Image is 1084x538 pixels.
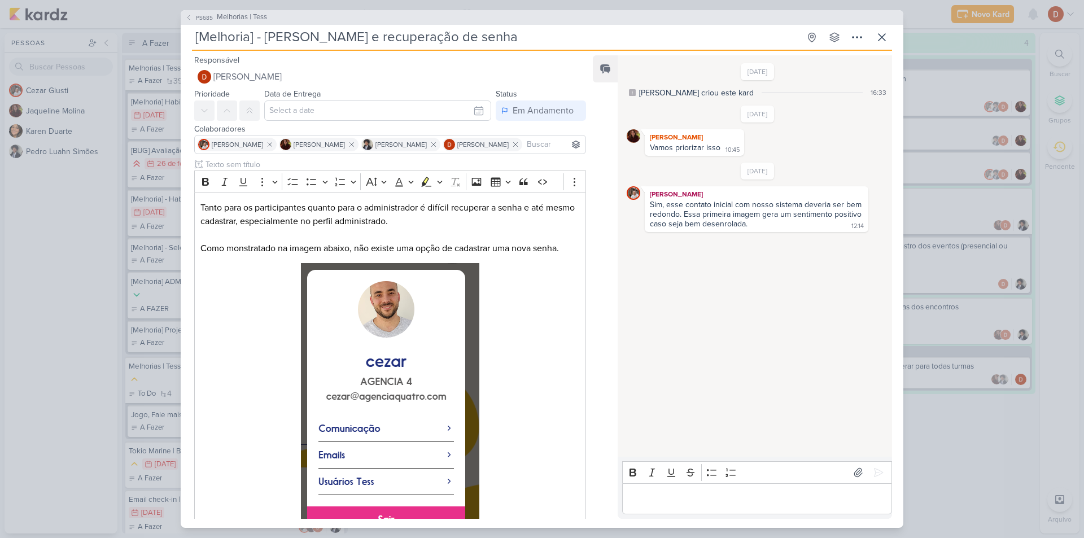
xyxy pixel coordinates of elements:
div: Em Andamento [513,104,574,117]
label: Prioridade [194,89,230,99]
div: [PERSON_NAME] criou este kard [639,87,754,99]
span: [PERSON_NAME] [212,139,263,150]
label: Data de Entrega [264,89,321,99]
span: [PERSON_NAME] [457,139,509,150]
span: [PERSON_NAME] [375,139,427,150]
label: Status [496,89,517,99]
button: Em Andamento [496,100,586,121]
div: Colaboradores [194,123,586,135]
div: [PERSON_NAME] [647,189,866,200]
div: Editor editing area: main [622,483,892,514]
img: Cezar Giusti [627,186,640,200]
div: 12:14 [851,222,864,231]
img: Davi Elias Teixeira [444,139,455,150]
input: Kard Sem Título [192,27,799,47]
div: Editor toolbar [622,461,892,483]
img: Davi Elias Teixeira [198,70,211,84]
p: Como monstratado na imagem abaixo, não existe uma opção de cadastrar uma nova senha. [200,242,580,255]
span: [PERSON_NAME] [294,139,345,150]
div: 10:45 [725,146,740,155]
img: Jaqueline Molina [280,139,291,150]
img: Cezar Giusti [198,139,209,150]
div: Sim, esse contato inicial com nosso sistema deveria ser bem redondo. Essa primeira imagem gera um... [650,200,864,229]
p: Tanto para os participantes quanto para o administrador é difícil recuperar a senha e até mesmo c... [200,201,580,228]
img: Pedro Luahn Simões [362,139,373,150]
div: 16:33 [871,88,886,98]
span: [PERSON_NAME] [213,70,282,84]
button: [PERSON_NAME] [194,67,586,87]
div: Vamos priorizar isso [650,143,720,152]
img: Jaqueline Molina [627,129,640,143]
div: Editor toolbar [194,170,586,193]
input: Buscar [524,138,583,151]
label: Responsável [194,55,239,65]
div: [PERSON_NAME] [647,132,742,143]
input: Select a date [264,100,491,121]
input: Texto sem título [203,159,586,170]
